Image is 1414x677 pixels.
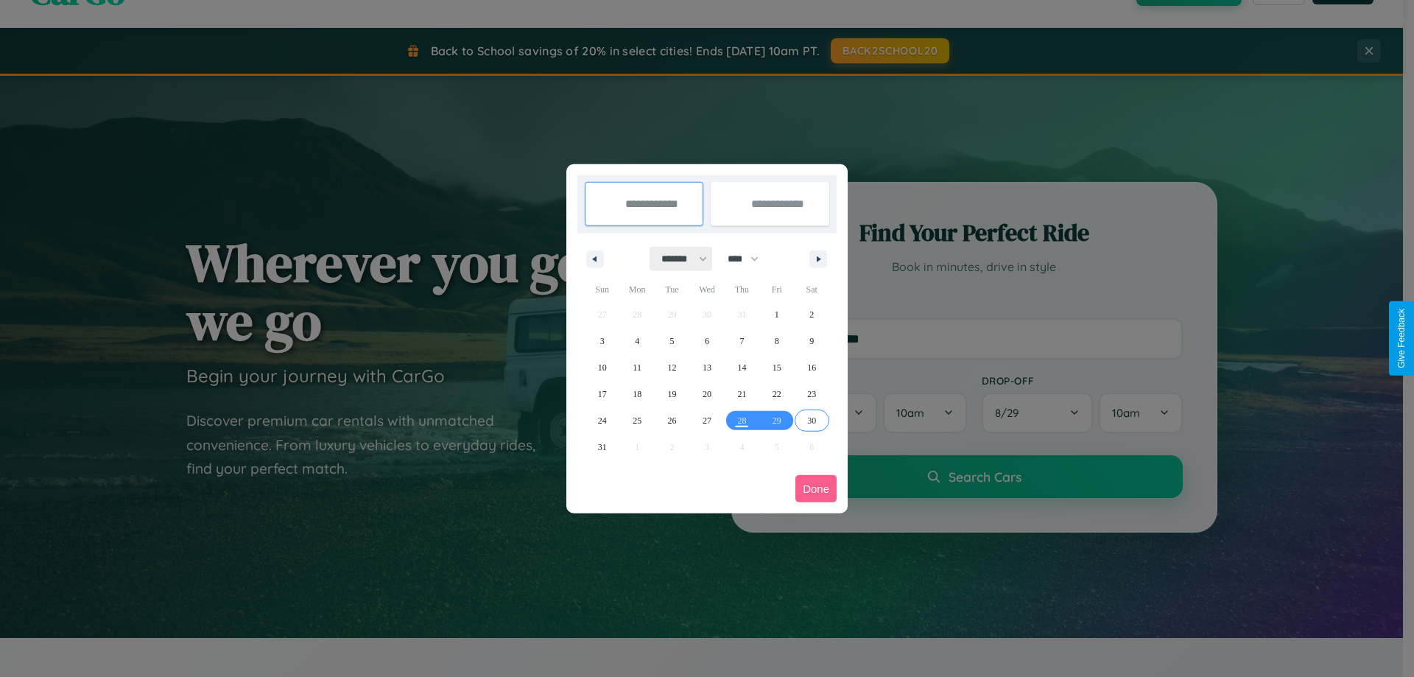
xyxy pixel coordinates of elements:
[670,328,675,354] span: 5
[725,278,759,301] span: Thu
[619,381,654,407] button: 18
[619,354,654,381] button: 11
[809,328,814,354] span: 9
[725,328,759,354] button: 7
[807,407,816,434] span: 30
[585,354,619,381] button: 10
[773,407,781,434] span: 29
[635,328,639,354] span: 4
[807,381,816,407] span: 23
[633,407,641,434] span: 25
[585,381,619,407] button: 17
[600,328,605,354] span: 3
[705,328,709,354] span: 6
[655,278,689,301] span: Tue
[807,354,816,381] span: 16
[655,407,689,434] button: 26
[598,407,607,434] span: 24
[689,407,724,434] button: 27
[737,381,746,407] span: 21
[689,278,724,301] span: Wed
[1396,309,1407,368] div: Give Feedback
[619,407,654,434] button: 25
[689,328,724,354] button: 6
[703,381,711,407] span: 20
[585,407,619,434] button: 24
[775,328,779,354] span: 8
[619,328,654,354] button: 4
[737,407,746,434] span: 28
[633,381,641,407] span: 18
[655,381,689,407] button: 19
[759,301,794,328] button: 1
[795,301,829,328] button: 2
[668,354,677,381] span: 12
[585,328,619,354] button: 3
[655,354,689,381] button: 12
[759,328,794,354] button: 8
[759,354,794,381] button: 15
[725,407,759,434] button: 28
[795,354,829,381] button: 16
[795,407,829,434] button: 30
[795,328,829,354] button: 9
[585,278,619,301] span: Sun
[689,381,724,407] button: 20
[703,354,711,381] span: 13
[795,381,829,407] button: 23
[655,328,689,354] button: 5
[725,354,759,381] button: 14
[739,328,744,354] span: 7
[689,354,724,381] button: 13
[773,354,781,381] span: 15
[773,381,781,407] span: 22
[759,407,794,434] button: 29
[668,407,677,434] span: 26
[725,381,759,407] button: 21
[598,354,607,381] span: 10
[598,434,607,460] span: 31
[668,381,677,407] span: 19
[703,407,711,434] span: 27
[759,278,794,301] span: Fri
[795,278,829,301] span: Sat
[619,278,654,301] span: Mon
[598,381,607,407] span: 17
[759,381,794,407] button: 22
[585,434,619,460] button: 31
[775,301,779,328] span: 1
[795,475,837,502] button: Done
[737,354,746,381] span: 14
[633,354,641,381] span: 11
[809,301,814,328] span: 2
